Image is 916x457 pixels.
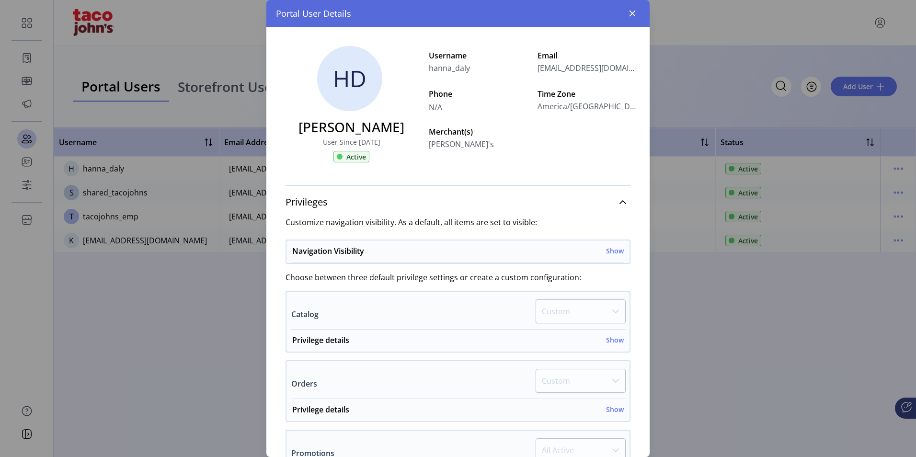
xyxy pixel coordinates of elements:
h3: [PERSON_NAME] [298,117,404,137]
span: [PERSON_NAME]'s [429,138,494,150]
a: Privileges [286,192,630,213]
label: Email [538,50,638,61]
span: America/[GEOGRAPHIC_DATA] [538,101,638,112]
label: Time Zone [538,88,638,100]
h6: Privilege details [292,404,349,415]
label: Merchant(s) [429,126,529,137]
label: User Since [DATE] [323,137,380,147]
span: Active [346,152,366,162]
h6: Privilege details [292,334,349,346]
label: Customize navigation visibility. As a default, all items are set to visible: [286,217,630,228]
span: N/A [429,100,529,113]
h6: Show [606,335,624,345]
label: Username [429,50,529,61]
a: Navigation VisibilityShow [286,245,630,263]
a: Privilege detailsShow [286,334,630,352]
span: HD [333,61,366,96]
label: Catalog [291,308,319,320]
span: Privileges [286,197,328,207]
span: [EMAIL_ADDRESS][DOMAIN_NAME] [538,62,638,74]
span: Portal User Details [276,7,351,20]
label: Choose between three default privilege settings or create a custom configuration: [286,272,630,283]
span: Phone [429,88,529,100]
span: hanna_daly [429,62,470,74]
h6: Navigation Visibility [292,245,364,257]
label: Orders [291,378,317,389]
h6: Show [606,404,624,414]
h6: Show [606,246,624,256]
a: Privilege detailsShow [286,404,630,421]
